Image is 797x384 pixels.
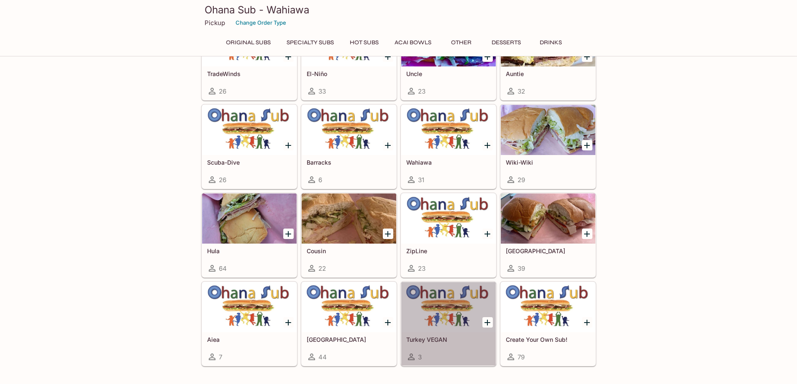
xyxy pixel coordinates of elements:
[506,336,590,343] h5: Create Your Own Sub!
[202,193,297,277] a: Hula64
[307,247,391,254] h5: Cousin
[302,282,396,332] div: Turkey
[390,37,436,48] button: Acai Bowls
[582,229,592,239] button: Add Manoa Falls
[443,37,480,48] button: Other
[500,282,596,366] a: Create Your Own Sub!79
[202,282,297,366] a: Aiea7
[219,264,227,272] span: 64
[282,37,338,48] button: Specialty Subs
[482,317,493,328] button: Add Turkey VEGAN
[501,193,595,244] div: Manoa Falls
[307,70,391,77] h5: El-Niño
[318,87,326,95] span: 33
[202,105,297,155] div: Scuba-Dive
[487,37,525,48] button: Desserts
[406,70,491,77] h5: Uncle
[232,16,290,29] button: Change Order Type
[283,229,294,239] button: Add Hula
[501,282,595,332] div: Create Your Own Sub!
[482,140,493,150] button: Add Wahiawa
[418,87,425,95] span: 23
[283,140,294,150] button: Add Scuba-Dive
[518,87,525,95] span: 32
[207,159,292,166] h5: Scuba-Dive
[207,336,292,343] h5: Aiea
[345,37,383,48] button: Hot Subs
[221,37,275,48] button: Original Subs
[301,104,397,189] a: Barracks6
[401,193,496,277] a: ZipLine23
[318,176,322,184] span: 6
[302,16,396,66] div: El-Niño
[401,104,496,189] a: Wahiawa31
[406,159,491,166] h5: Wahiawa
[506,247,590,254] h5: [GEOGRAPHIC_DATA]
[318,353,327,361] span: 44
[518,176,525,184] span: 29
[500,16,596,100] a: Auntie32
[500,104,596,189] a: Wiki-Wiki29
[418,264,425,272] span: 23
[301,193,397,277] a: Cousin22
[401,282,496,332] div: Turkey VEGAN
[302,193,396,244] div: Cousin
[383,140,393,150] button: Add Barracks
[207,247,292,254] h5: Hula
[283,51,294,62] button: Add TradeWinds
[518,353,525,361] span: 79
[401,16,496,100] a: Uncle23
[482,51,493,62] button: Add Uncle
[202,282,297,332] div: Aiea
[518,264,525,272] span: 39
[202,104,297,189] a: Scuba-Dive26
[532,37,570,48] button: Drinks
[219,87,226,95] span: 26
[406,247,491,254] h5: ZipLine
[401,193,496,244] div: ZipLine
[582,51,592,62] button: Add Auntie
[301,16,397,100] a: El-Niño33
[401,282,496,366] a: Turkey VEGAN3
[418,353,422,361] span: 3
[207,70,292,77] h5: TradeWinds
[202,16,297,100] a: TradeWinds26
[307,336,391,343] h5: [GEOGRAPHIC_DATA]
[401,16,496,66] div: Uncle
[202,193,297,244] div: Hula
[302,105,396,155] div: Barracks
[506,70,590,77] h5: Auntie
[205,3,593,16] h3: Ohana Sub - Wahiawa
[202,16,297,66] div: TradeWinds
[219,176,226,184] span: 26
[383,229,393,239] button: Add Cousin
[401,105,496,155] div: Wahiawa
[301,282,397,366] a: [GEOGRAPHIC_DATA]44
[506,159,590,166] h5: Wiki-Wiki
[501,105,595,155] div: Wiki-Wiki
[582,317,592,328] button: Add Create Your Own Sub!
[406,336,491,343] h5: Turkey VEGAN
[307,159,391,166] h5: Barracks
[383,317,393,328] button: Add Turkey
[582,140,592,150] button: Add Wiki-Wiki
[318,264,326,272] span: 22
[383,51,393,62] button: Add El-Niño
[482,229,493,239] button: Add ZipLine
[418,176,424,184] span: 31
[205,19,225,27] p: Pickup
[219,353,222,361] span: 7
[501,16,595,66] div: Auntie
[283,317,294,328] button: Add Aiea
[500,193,596,277] a: [GEOGRAPHIC_DATA]39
